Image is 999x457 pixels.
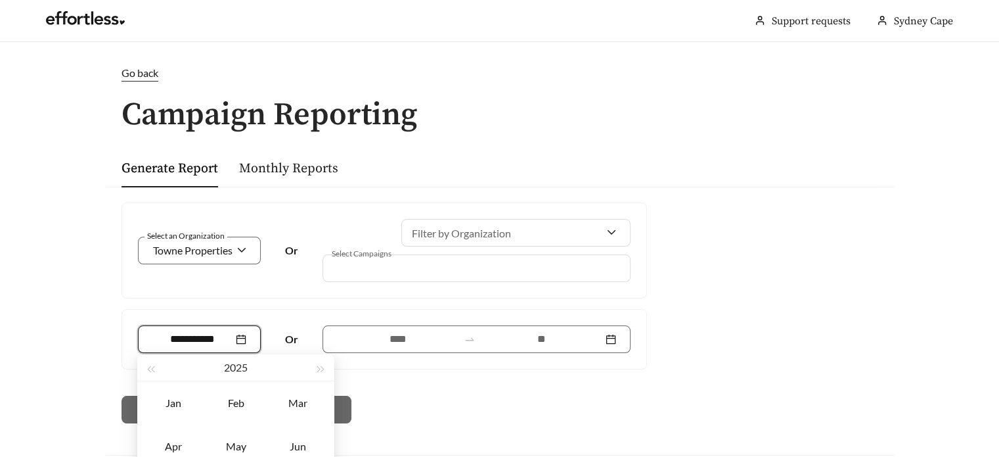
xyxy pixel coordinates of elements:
[154,439,193,454] div: Apr
[216,395,255,411] div: Feb
[278,439,318,454] div: Jun
[464,333,476,345] span: to
[894,14,953,28] span: Sydney Cape
[285,244,298,256] strong: Or
[464,333,476,345] span: swap-right
[772,14,851,28] a: Support requests
[285,333,298,345] strong: Or
[106,98,894,133] h1: Campaign Reporting
[122,160,218,177] a: Generate Report
[239,160,338,177] a: Monthly Reports
[224,354,248,381] button: 2025
[106,65,894,82] a: Go back
[122,396,234,423] button: Download CSV
[205,381,267,425] td: 2025-02
[278,395,318,411] div: Mar
[122,66,158,79] span: Go back
[267,381,329,425] td: 2025-03
[153,244,233,256] span: Towne Properties
[154,395,193,411] div: Jan
[143,381,205,425] td: 2025-01
[216,439,255,454] div: May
